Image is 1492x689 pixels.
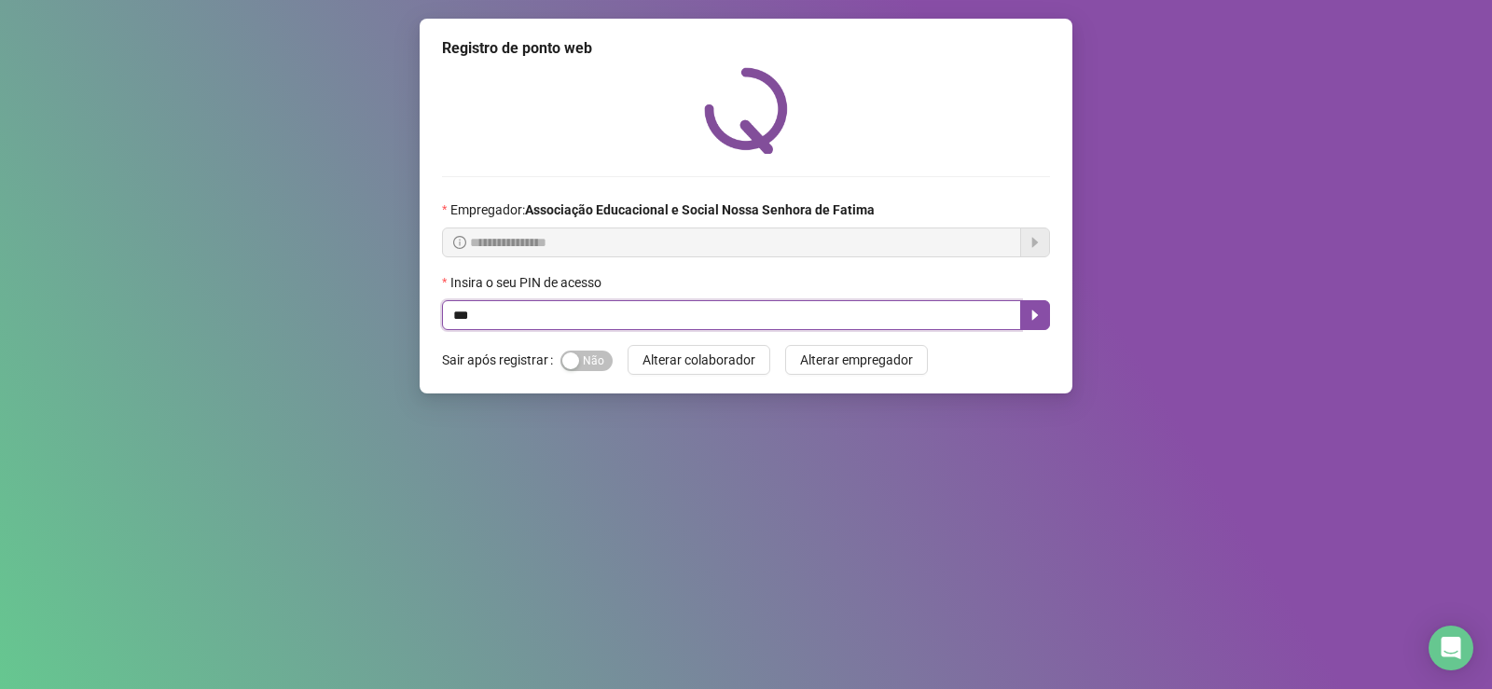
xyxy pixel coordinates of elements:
[525,202,875,217] strong: Associação Educacional e Social Nossa Senhora de Fatima
[442,37,1050,60] div: Registro de ponto web
[785,345,928,375] button: Alterar empregador
[704,67,788,154] img: QRPoint
[450,200,875,220] span: Empregador :
[642,350,755,370] span: Alterar colaborador
[1429,626,1473,670] div: Open Intercom Messenger
[453,236,466,249] span: info-circle
[442,345,560,375] label: Sair após registrar
[1028,308,1043,323] span: caret-right
[800,350,913,370] span: Alterar empregador
[628,345,770,375] button: Alterar colaborador
[442,272,614,293] label: Insira o seu PIN de acesso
